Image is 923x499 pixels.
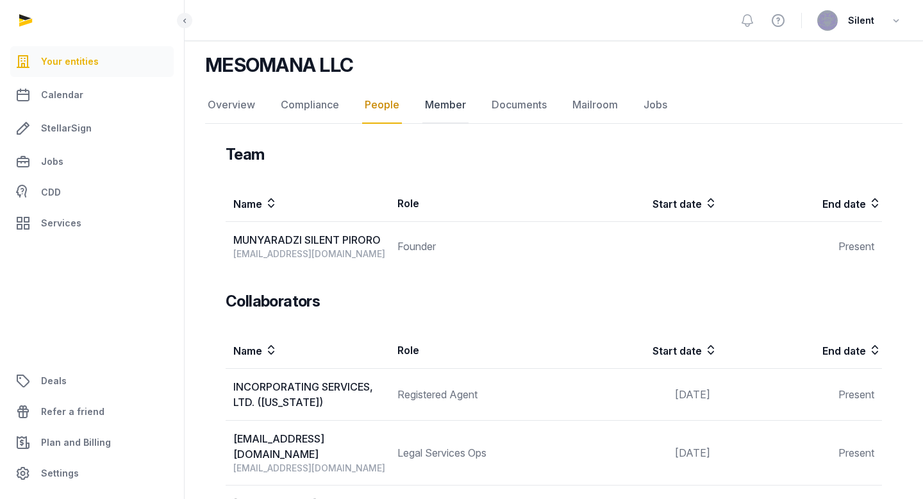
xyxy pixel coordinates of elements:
[570,87,620,124] a: Mailroom
[233,462,389,475] div: [EMAIL_ADDRESS][DOMAIN_NAME]
[233,431,389,462] div: [EMAIL_ADDRESS][DOMAIN_NAME]
[718,332,882,369] th: End date
[838,446,874,459] span: Present
[10,366,174,396] a: Deals
[41,121,92,136] span: StellarSign
[390,185,554,222] th: Role
[205,87,258,124] a: Overview
[226,332,390,369] th: Name
[205,53,353,76] h2: MESOMANA LLC
[422,87,469,124] a: Member
[41,466,79,481] span: Settings
[718,185,882,222] th: End date
[390,332,554,369] th: Role
[390,369,554,421] td: Registered Agent
[226,144,265,165] h3: Team
[489,87,549,124] a: Documents
[362,87,402,124] a: People
[10,427,174,458] a: Plan and Billing
[838,388,874,401] span: Present
[641,87,670,124] a: Jobs
[226,185,390,222] th: Name
[226,291,320,312] h3: Collaborators
[41,435,111,450] span: Plan and Billing
[41,404,104,419] span: Refer a friend
[390,421,554,486] td: Legal Services Ops
[205,87,902,124] nav: Tabs
[817,10,838,31] img: avatar
[10,396,174,427] a: Refer a friend
[41,54,99,69] span: Your entities
[554,421,718,486] td: [DATE]
[554,332,718,369] th: Start date
[10,180,174,205] a: CDD
[554,185,718,222] th: Start date
[41,216,81,231] span: Services
[390,222,554,271] td: Founder
[10,80,174,110] a: Calendar
[10,46,174,77] a: Your entities
[848,13,874,28] span: Silent
[41,154,63,169] span: Jobs
[10,458,174,489] a: Settings
[41,373,67,389] span: Deals
[10,208,174,239] a: Services
[10,146,174,177] a: Jobs
[41,87,83,103] span: Calendar
[554,369,718,421] td: [DATE]
[41,185,61,200] span: CDD
[859,437,923,499] iframe: Chat Widget
[233,379,389,410] div: INCORPORATING SERVICES, LTD. ([US_STATE])
[233,232,389,248] div: MUNYARADZI SILENT PIRORO
[233,248,389,260] div: [EMAIL_ADDRESS][DOMAIN_NAME]
[278,87,342,124] a: Compliance
[10,113,174,144] a: StellarSign
[838,240,874,253] span: Present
